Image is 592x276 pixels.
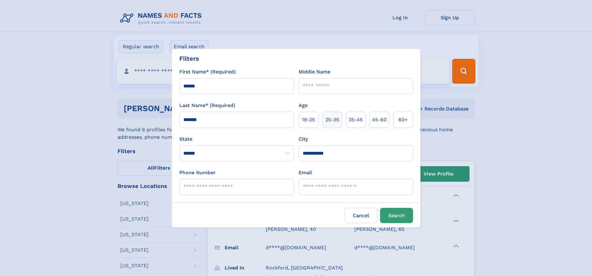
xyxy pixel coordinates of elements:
button: Search [380,208,413,223]
label: City [299,135,308,143]
label: Email [299,169,312,176]
span: 25‑35 [325,116,339,124]
label: Last Name* (Required) [179,102,235,109]
span: 35‑45 [349,116,363,124]
span: 45‑60 [372,116,387,124]
label: Phone Number [179,169,216,176]
span: 60+ [398,116,408,124]
div: Filters [179,54,199,63]
label: Cancel [345,208,378,223]
label: Age [299,102,308,109]
label: Middle Name [299,68,330,76]
label: First Name* (Required) [179,68,236,76]
label: State [179,135,294,143]
span: 18‑25 [302,116,315,124]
